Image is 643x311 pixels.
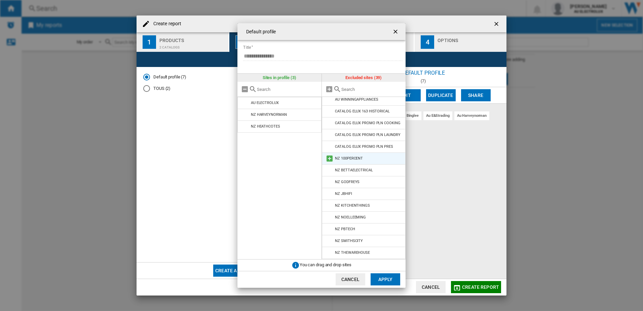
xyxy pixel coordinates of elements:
[241,85,249,93] md-icon: Remove all
[335,180,360,184] div: NZ GODFREYS
[392,28,400,36] ng-md-icon: getI18NText('BUTTONS.CLOSE_DIALOG')
[389,25,403,38] button: getI18NText('BUTTONS.CLOSE_DIALOG')
[335,168,373,172] div: NZ BETTAELECTRICAL
[335,97,378,102] div: AU WINNINGAPPLIANCES
[335,192,352,196] div: NZ JBHIFI
[335,250,370,255] div: NZ THEWAREHOUSE
[336,273,365,285] button: Cancel
[335,215,366,219] div: NZ NOELLEEMING
[335,156,363,161] div: NZ 100PERCENT
[371,273,400,285] button: Apply
[335,239,363,243] div: NZ SMITHSCITY
[300,262,351,267] span: You can drag and drop sites
[335,121,400,125] div: CATALOG ELUX PROMO PLN COOKING
[243,29,276,35] h4: Default profile
[335,144,393,149] div: CATALOG ELUX PROMO PLN PRES
[251,124,280,129] div: NZ HEATHCOTES
[335,203,370,208] div: NZ KITCHENTHINGS
[237,74,321,82] div: Sites in profile (3)
[325,85,333,93] md-icon: Add all
[341,87,403,92] input: Search
[251,112,287,117] div: NZ HARVEYNORMAN
[257,87,318,92] input: Search
[335,227,355,231] div: NZ PBTECH
[335,133,400,137] div: CATALOG ELUX PROMO PLN LAUNDRY
[251,101,279,105] div: AU ELECTROLUX
[335,109,389,113] div: CATALOG ELUX 163 HISTORICAL
[322,74,406,82] div: Excluded sites (39)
